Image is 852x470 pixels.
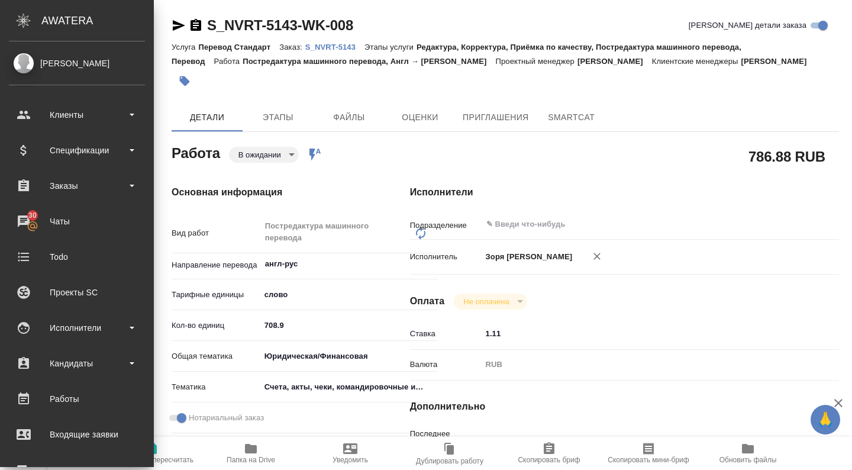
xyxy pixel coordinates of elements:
[485,217,760,231] input: ✎ Введи что-нибудь
[279,43,305,51] p: Заказ:
[305,43,364,51] p: S_NVRT-5143
[9,390,145,408] div: Работы
[260,285,438,305] div: слово
[172,141,220,163] h2: Работа
[179,110,235,125] span: Детали
[797,223,799,226] button: Open
[431,263,433,265] button: Open
[260,317,438,334] input: ✎ Введи что-нибудь
[9,355,145,372] div: Кандидаты
[189,18,203,33] button: Скопировать ссылку
[748,146,825,166] h2: 786.88 RUB
[243,57,495,66] p: Постредактура машинного перевода, Англ → [PERSON_NAME]
[3,384,151,414] a: Работы
[9,248,145,266] div: Todo
[227,456,275,464] span: Папка на Drive
[9,426,145,443] div: Входящие заявки
[400,437,499,470] button: Дублировать работу
[460,297,512,307] button: Не оплачена
[410,185,839,199] h4: Исполнители
[811,405,840,434] button: 🙏
[229,147,299,163] div: В ожидании
[21,210,44,221] span: 30
[392,110,448,125] span: Оценки
[172,227,260,239] p: Вид работ
[482,431,803,448] input: Пустое поле
[172,43,741,66] p: Редактура, Корректура, Приёмка по качеству, Постредактура машинного перевода, Перевод
[301,437,400,470] button: Уведомить
[172,381,260,393] p: Тематика
[584,243,610,269] button: Удалить исполнителя
[410,251,482,263] p: Исполнитель
[172,18,186,33] button: Скопировать ссылку для ЯМессенджера
[201,437,301,470] button: Папка на Drive
[577,57,652,66] p: [PERSON_NAME]
[599,437,698,470] button: Скопировать мини-бриф
[518,456,580,464] span: Скопировать бриф
[815,407,835,432] span: 🙏
[172,289,260,301] p: Тарифные единицы
[250,110,306,125] span: Этапы
[214,57,243,66] p: Работа
[364,43,417,51] p: Этапы услуги
[741,57,816,66] p: [PERSON_NAME]
[698,437,798,470] button: Обновить файлы
[172,350,260,362] p: Общая тематика
[410,328,482,340] p: Ставка
[172,259,260,271] p: Направление перевода
[3,278,151,307] a: Проекты SC
[9,213,145,230] div: Чаты
[499,437,599,470] button: Скопировать бриф
[3,242,151,272] a: Todo
[189,412,264,424] span: Нотариальный заказ
[198,43,279,51] p: Перевод Стандарт
[9,141,145,159] div: Спецификации
[719,456,777,464] span: Обновить файлы
[410,359,482,371] p: Валюта
[3,420,151,449] a: Входящие заявки
[689,20,806,31] span: [PERSON_NAME] детали заказа
[333,456,368,464] span: Уведомить
[9,57,145,70] div: [PERSON_NAME]
[463,110,529,125] span: Приглашения
[608,456,689,464] span: Скопировать мини-бриф
[172,185,363,199] h4: Основная информация
[482,251,573,263] p: Зоря [PERSON_NAME]
[172,43,198,51] p: Услуга
[496,57,577,66] p: Проектный менеджер
[235,150,285,160] button: В ожидании
[482,355,803,375] div: RUB
[9,284,145,301] div: Проекты SC
[260,346,438,366] div: Юридическая/Финансовая
[410,428,482,452] p: Последнее изменение
[482,325,803,342] input: ✎ Введи что-нибудь
[416,457,483,465] span: Дублировать работу
[3,207,151,236] a: 30Чаты
[543,110,600,125] span: SmartCat
[9,106,145,124] div: Клиенты
[207,17,353,33] a: S_NVRT-5143-WK-008
[410,400,839,414] h4: Дополнительно
[321,110,377,125] span: Файлы
[305,41,364,51] a: S_NVRT-5143
[410,220,482,231] p: Подразделение
[9,319,145,337] div: Исполнители
[454,294,527,310] div: В ожидании
[172,68,198,94] button: Добавить тэг
[9,177,145,195] div: Заказы
[652,57,741,66] p: Клиентские менеджеры
[41,9,154,33] div: AWATERA
[260,377,438,397] div: Счета, акты, чеки, командировочные и таможенные документы
[172,320,260,331] p: Кол-во единиц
